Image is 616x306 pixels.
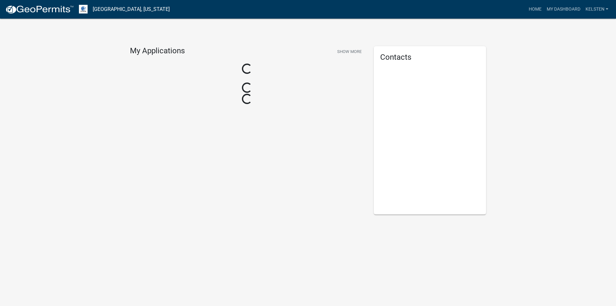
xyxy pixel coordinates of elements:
[544,3,583,15] a: My Dashboard
[93,4,170,15] a: [GEOGRAPHIC_DATA], [US_STATE]
[583,3,611,15] a: Kelsten
[526,3,544,15] a: Home
[380,53,480,62] h5: Contacts
[130,46,185,56] h4: My Applications
[79,5,88,13] img: Otter Tail County, Minnesota
[335,46,364,57] button: Show More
